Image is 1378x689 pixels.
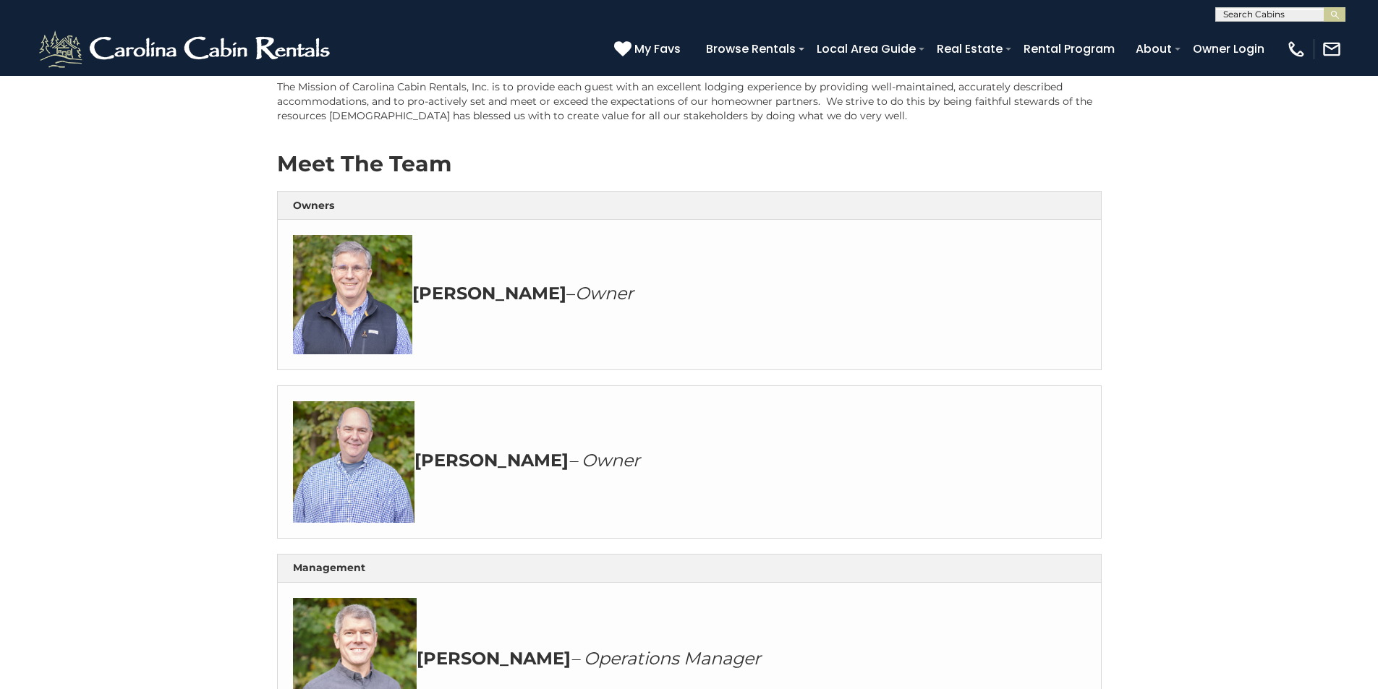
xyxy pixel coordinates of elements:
p: The Mission of Carolina Cabin Rentals, Inc. is to provide each guest with an excellent lodging ex... [277,80,1102,123]
span: My Favs [634,40,681,58]
a: Local Area Guide [809,36,923,61]
a: Browse Rentals [699,36,803,61]
a: Rental Program [1016,36,1122,61]
a: About [1128,36,1179,61]
strong: Meet The Team [277,150,451,177]
em: Owner [575,283,634,304]
img: phone-regular-white.png [1286,39,1306,59]
a: Owner Login [1186,36,1272,61]
img: mail-regular-white.png [1322,39,1342,59]
strong: [PERSON_NAME] [412,283,566,304]
strong: [PERSON_NAME] [417,648,571,669]
h3: – [293,235,1086,354]
strong: Management [293,561,365,574]
em: – Owner [569,450,640,471]
img: White-1-2.png [36,27,336,71]
a: My Favs [614,40,684,59]
strong: [PERSON_NAME] [414,450,569,471]
em: – Operations Manager [571,648,761,669]
a: Real Estate [930,36,1010,61]
strong: Owners [293,199,334,212]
